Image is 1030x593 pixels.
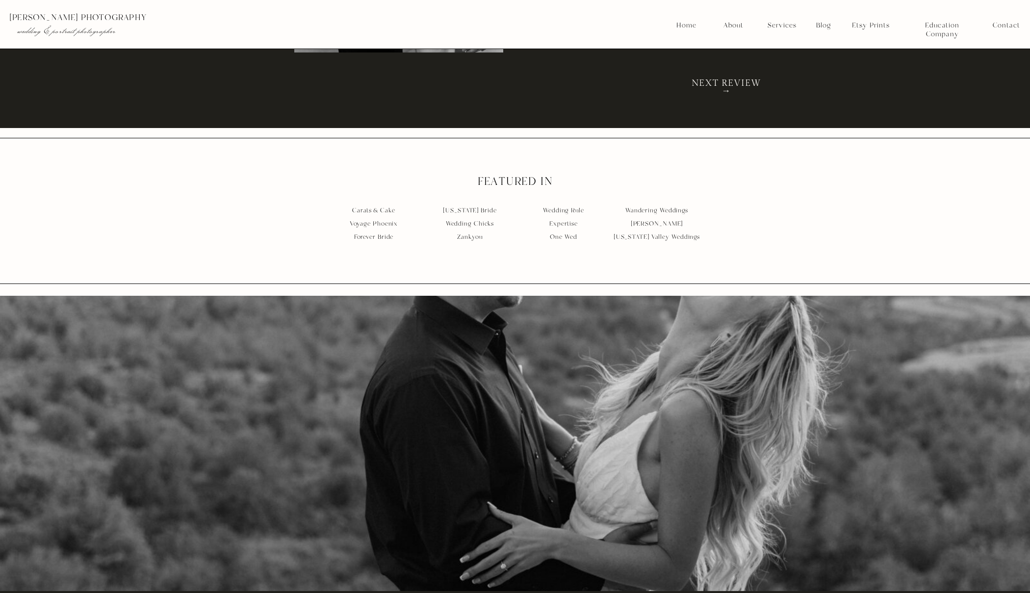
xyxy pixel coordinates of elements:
p: Wedding Rule Expertise One Wed [515,204,612,253]
a: Services [764,21,800,30]
p: wedding & portrait photographer [17,26,341,36]
p: [PERSON_NAME] photography [9,13,361,22]
a: Education Company [908,21,976,30]
a: Blog [813,21,834,30]
p: Carats & Cake Voyage Phoenix Forever Bride [326,204,422,253]
a: Home [676,21,697,30]
a: About [721,21,746,30]
a: Contact [993,21,1020,30]
h3: featured in [463,175,567,195]
a: NEXT REVIEW → [686,79,767,89]
p: Wandering Weddings [PERSON_NAME] [US_STATE] Valley Weddings [609,204,705,253]
a: Etsy Prints [848,21,893,30]
p: [US_STATE] Bride Wedding Chicks Zankyou [422,204,518,253]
